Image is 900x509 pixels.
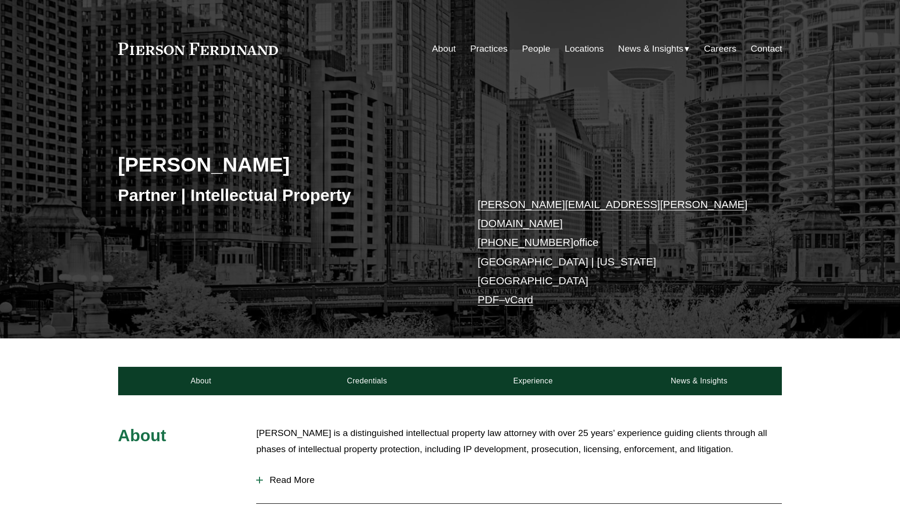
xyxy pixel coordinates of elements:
[256,468,782,492] button: Read More
[118,426,167,445] span: About
[118,185,450,206] h3: Partner | Intellectual Property
[618,40,690,58] a: folder dropdown
[478,236,574,248] a: [PHONE_NUMBER]
[704,40,736,58] a: Careers
[616,367,782,395] a: News & Insights
[432,40,456,58] a: About
[118,367,284,395] a: About
[618,41,684,57] span: News & Insights
[478,195,754,310] p: office [GEOGRAPHIC_DATA] | [US_STATE][GEOGRAPHIC_DATA] –
[505,294,533,306] a: vCard
[118,152,450,177] h2: [PERSON_NAME]
[284,367,450,395] a: Credentials
[256,425,782,458] p: [PERSON_NAME] is a distinguished intellectual property law attorney with over 25 years’ experienc...
[478,294,499,306] a: PDF
[450,367,616,395] a: Experience
[263,475,782,485] span: Read More
[470,40,508,58] a: Practices
[522,40,550,58] a: People
[751,40,782,58] a: Contact
[565,40,603,58] a: Locations
[478,199,748,229] a: [PERSON_NAME][EMAIL_ADDRESS][PERSON_NAME][DOMAIN_NAME]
